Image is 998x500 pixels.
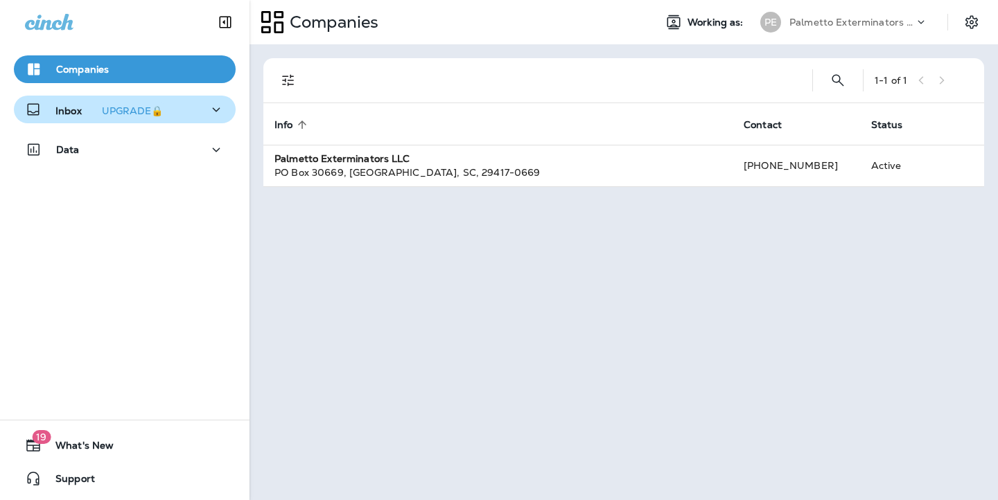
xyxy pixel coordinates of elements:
[102,106,163,116] div: UPGRADE🔒
[860,145,938,186] td: Active
[14,136,236,163] button: Data
[688,17,746,28] span: Working as:
[274,66,302,94] button: Filters
[32,430,51,444] span: 19
[789,17,914,28] p: Palmetto Exterminators LLC
[14,431,236,459] button: 19What's New
[274,118,311,131] span: Info
[744,118,800,131] span: Contact
[14,465,236,492] button: Support
[871,119,903,131] span: Status
[760,12,781,33] div: PE
[14,55,236,83] button: Companies
[55,102,168,117] p: Inbox
[206,8,245,36] button: Collapse Sidebar
[56,64,109,75] p: Companies
[42,473,95,490] span: Support
[824,66,852,94] button: Search Companies
[274,119,293,131] span: Info
[284,12,378,33] p: Companies
[14,96,236,123] button: InboxUPGRADE🔒
[56,144,80,155] p: Data
[744,159,838,172] span: [PHONE_NUMBER]
[875,75,907,86] div: 1 - 1 of 1
[744,119,782,131] span: Contact
[274,152,410,165] strong: Palmetto Exterminators LLC
[274,166,721,179] div: PO Box 30669 , [GEOGRAPHIC_DATA] , SC , 29417-0669
[42,440,114,456] span: What's New
[96,102,168,119] button: UPGRADE🔒
[959,10,984,35] button: Settings
[871,118,921,131] span: Status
